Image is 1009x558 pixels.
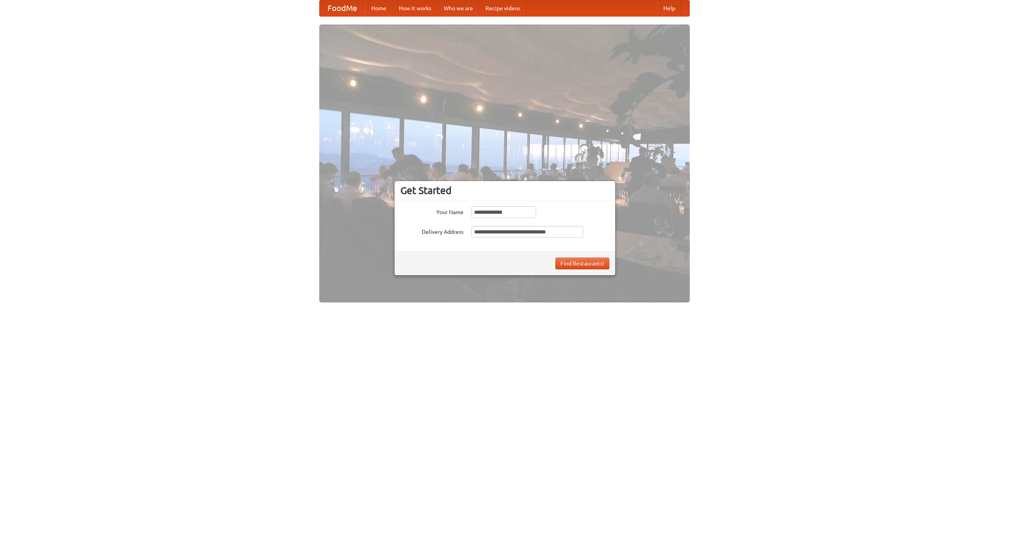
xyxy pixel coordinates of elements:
label: Delivery Address [400,226,464,236]
a: Help [657,0,681,16]
a: Who we are [437,0,479,16]
a: Home [365,0,393,16]
button: Find Restaurants! [555,258,609,269]
a: How it works [393,0,437,16]
label: Your Name [400,206,464,216]
a: FoodMe [320,0,365,16]
a: Recipe videos [479,0,527,16]
h3: Get Started [400,185,609,196]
